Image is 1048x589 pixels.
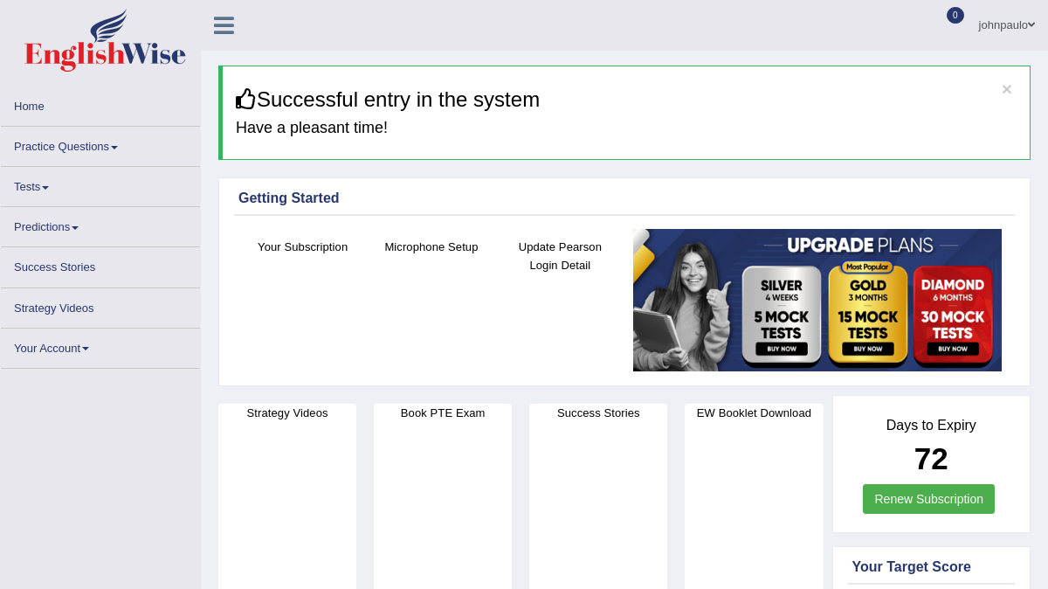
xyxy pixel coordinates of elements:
[374,404,512,422] h4: Book PTE Exam
[247,238,358,256] h4: Your Subscription
[505,238,616,274] h4: Update Pearson Login Detail
[236,88,1017,111] h3: Successful entry in the system
[1002,80,1012,98] button: ×
[1,247,200,281] a: Success Stories
[1,167,200,201] a: Tests
[238,188,1010,209] div: Getting Started
[947,7,964,24] span: 0
[852,418,1011,433] h4: Days to Expiry
[218,404,356,422] h4: Strategy Videos
[863,484,995,514] a: Renew Subscription
[1,87,200,121] a: Home
[529,404,667,422] h4: Success Stories
[914,441,948,475] b: 72
[852,557,1011,578] div: Your Target Score
[1,288,200,322] a: Strategy Videos
[685,404,823,422] h4: EW Booklet Download
[1,207,200,241] a: Predictions
[1,329,200,363] a: Your Account
[633,229,1002,371] img: small5.jpg
[1,127,200,161] a: Practice Questions
[376,238,486,256] h4: Microphone Setup
[236,120,1017,137] h4: Have a pleasant time!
